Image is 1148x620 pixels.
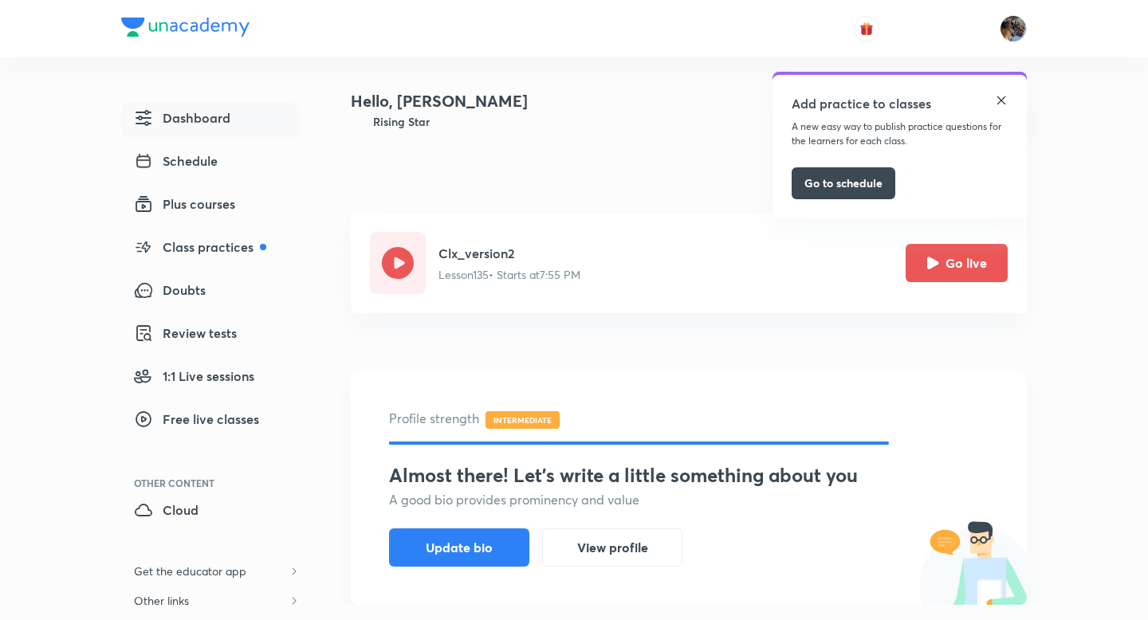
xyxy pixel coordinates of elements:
[134,194,235,214] span: Plus courses
[351,113,367,130] img: Badge
[1000,15,1027,42] img: Chayan Mehta
[389,409,989,429] h5: Profile strength
[389,464,989,487] h3: Almost there! Let's write a little something about you
[859,22,874,36] img: avatar
[792,120,1008,148] p: A new easy way to publish practice questions for the learners for each class.
[121,18,250,37] img: Company Logo
[121,317,300,354] a: Review tests
[121,556,259,586] h6: Get the educator app
[854,16,879,41] button: avatar
[486,411,560,429] span: INTERMEDIATE
[121,188,300,225] a: Plus courses
[134,500,199,520] span: Cloud
[121,494,300,531] a: Cloud
[134,478,300,488] div: Other Content
[389,490,989,509] h5: A good bio provides prominency and value
[121,102,300,139] a: Dashboard
[134,324,237,343] span: Review tests
[438,244,580,263] h5: Clx_version2
[121,18,250,41] a: Company Logo
[995,94,1008,107] img: close
[792,167,895,199] button: Go to schedule
[542,528,682,567] button: View profile
[121,145,300,182] a: Schedule
[134,108,230,128] span: Dashboard
[792,94,931,113] h5: Add practice to classes
[134,151,218,171] span: Schedule
[134,237,266,257] span: Class practices
[389,528,529,567] button: Update bio
[351,89,528,113] h4: Hello, [PERSON_NAME]
[906,244,1008,282] button: Go live
[121,403,300,440] a: Free live classes
[121,274,300,311] a: Doubts
[438,266,580,283] p: Lesson 135 • Starts at 7:55 PM
[121,231,300,268] a: Class practices
[121,360,300,397] a: 1:1 Live sessions
[134,410,259,429] span: Free live classes
[1006,558,1130,602] iframe: Help widget launcher
[134,281,206,300] span: Doubts
[373,113,430,130] h6: Rising Star
[121,586,202,615] h6: Other links
[134,367,254,386] span: 1:1 Live sessions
